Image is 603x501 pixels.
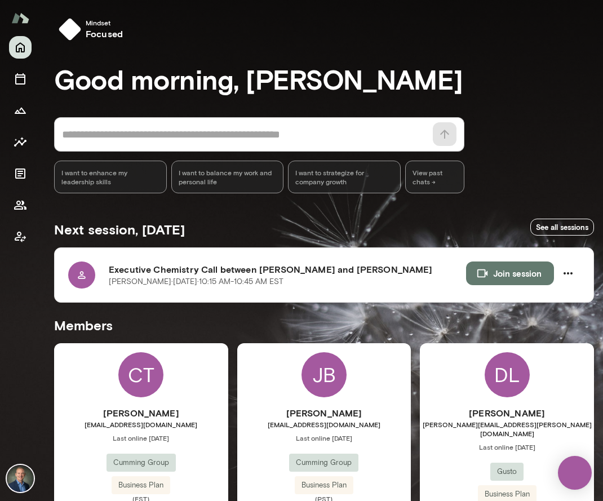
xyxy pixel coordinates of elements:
[54,220,185,238] h5: Next session, [DATE]
[237,406,411,420] h6: [PERSON_NAME]
[59,18,81,41] img: mindset
[9,99,32,122] button: Growth Plan
[7,465,34,492] img: Michael Alden
[107,457,176,468] span: Cumming Group
[109,263,466,276] h6: Executive Chemistry Call between [PERSON_NAME] and [PERSON_NAME]
[9,36,32,59] button: Home
[54,161,167,193] div: I want to enhance my leadership skills
[237,433,411,442] span: Last online [DATE]
[9,225,32,248] button: Client app
[289,457,358,468] span: Cumming Group
[9,162,32,185] button: Documents
[420,442,594,451] span: Last online [DATE]
[490,466,524,477] span: Gusto
[466,261,554,285] button: Join session
[405,161,464,193] span: View past chats ->
[288,161,401,193] div: I want to strategize for company growth
[9,131,32,153] button: Insights
[54,14,132,45] button: Mindsetfocused
[9,194,32,216] button: Members
[54,63,594,95] h3: Good morning, [PERSON_NAME]
[530,219,594,236] a: See all sessions
[237,420,411,429] span: [EMAIL_ADDRESS][DOMAIN_NAME]
[118,352,163,397] div: CT
[295,168,393,186] span: I want to strategize for company growth
[86,18,123,27] span: Mindset
[295,480,353,491] span: Business Plan
[54,316,594,334] h5: Members
[420,406,594,420] h6: [PERSON_NAME]
[112,480,170,491] span: Business Plan
[485,352,530,397] div: DL
[301,352,347,397] div: JB
[420,420,594,438] span: [PERSON_NAME][EMAIL_ADDRESS][PERSON_NAME][DOMAIN_NAME]
[109,276,283,287] p: [PERSON_NAME] · [DATE] · 10:15 AM-10:45 AM EST
[478,489,537,500] span: Business Plan
[54,406,228,420] h6: [PERSON_NAME]
[54,433,228,442] span: Last online [DATE]
[61,168,159,186] span: I want to enhance my leadership skills
[179,168,277,186] span: I want to balance my work and personal life
[86,27,123,41] h6: focused
[9,68,32,90] button: Sessions
[171,161,284,193] div: I want to balance my work and personal life
[54,420,228,429] span: [EMAIL_ADDRESS][DOMAIN_NAME]
[11,7,29,29] img: Mento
